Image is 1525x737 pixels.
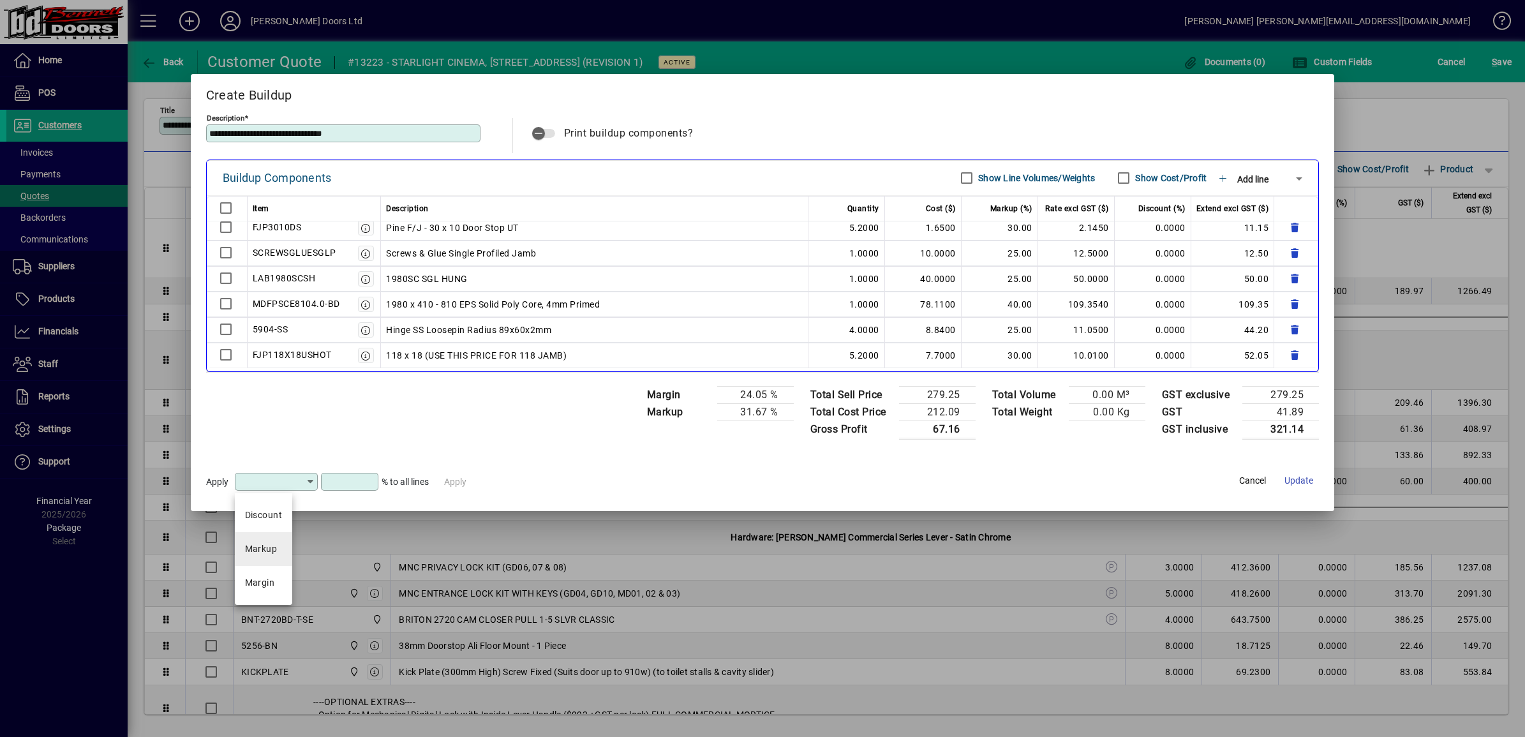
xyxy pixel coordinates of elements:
[899,403,976,421] td: 212.09
[1115,241,1191,266] td: 0.0000
[386,201,429,216] span: Description
[890,348,956,363] div: 7.7000
[1115,317,1191,343] td: 0.0000
[1239,474,1266,488] span: Cancel
[641,403,717,421] td: Markup
[641,386,717,403] td: Margin
[890,322,956,338] div: 8.8400
[235,498,293,532] mat-option: Discount
[976,172,1095,184] label: Show Line Volumes/Weights
[223,168,332,188] div: Buildup Components
[191,74,1335,111] h2: Create Buildup
[381,215,808,241] td: Pine F/J - 30 x 10 Door Stop UT
[253,322,288,337] div: 5904-SS
[986,403,1069,421] td: Total Weight
[1278,469,1319,492] button: Update
[1242,403,1319,421] td: 41.89
[1043,271,1109,287] div: 50.0000
[381,292,808,317] td: 1980 x 410 - 810 EPS Solid Poly Core, 4mm Primed
[890,246,956,261] div: 10.0000
[962,215,1038,241] td: 30.00
[253,347,332,362] div: FJP118X18USHOT
[564,127,694,139] span: Print buildup components?
[890,297,956,312] div: 78.1100
[1242,421,1319,438] td: 321.14
[1242,386,1319,403] td: 279.25
[1115,215,1191,241] td: 0.0000
[847,201,879,216] span: Quantity
[962,343,1038,368] td: 30.00
[1043,297,1109,312] div: 109.3540
[717,403,794,421] td: 31.67 %
[1115,266,1191,292] td: 0.0000
[804,421,899,438] td: Gross Profit
[206,477,228,487] span: Apply
[1138,201,1186,216] span: Discount (%)
[1232,469,1273,492] button: Cancel
[1196,201,1269,216] span: Extend excl GST ($)
[207,113,244,122] mat-label: Description
[1043,246,1109,261] div: 12.5000
[1043,220,1109,235] div: 2.1450
[1191,215,1275,241] td: 11.15
[962,317,1038,343] td: 25.00
[986,386,1069,403] td: Total Volume
[1191,292,1275,317] td: 109.35
[1043,322,1109,338] div: 11.0500
[1069,386,1145,403] td: 0.00 M³
[1069,403,1145,421] td: 0.00 Kg
[1191,266,1275,292] td: 50.00
[962,241,1038,266] td: 25.00
[245,509,283,522] div: Discount
[382,477,429,487] span: % to all lines
[808,266,885,292] td: 1.0000
[890,271,956,287] div: 40.0000
[1115,292,1191,317] td: 0.0000
[253,245,336,260] div: SCREWSGLUESGLP
[253,220,302,235] div: FJP3010DS
[245,576,275,590] div: Margin
[808,292,885,317] td: 1.0000
[1156,403,1243,421] td: GST
[1115,343,1191,368] td: 0.0000
[235,532,293,566] mat-option: Markup
[808,343,885,368] td: 5.2000
[962,266,1038,292] td: 25.00
[804,403,899,421] td: Total Cost Price
[1133,172,1207,184] label: Show Cost/Profit
[990,201,1032,216] span: Markup (%)
[1043,348,1109,363] div: 10.0100
[808,215,885,241] td: 5.2000
[1156,386,1243,403] td: GST exclusive
[962,292,1038,317] td: 40.00
[381,317,808,343] td: Hinge SS Loosepin Radius 89x60x2mm
[381,266,808,292] td: 1980SC SGL HUNG
[717,386,794,403] td: 24.05 %
[890,220,956,235] div: 1.6500
[381,343,808,368] td: 118 x 18 (USE THIS PRICE FOR 118 JAMB)
[1237,174,1268,184] span: Add line
[253,201,269,216] span: Item
[1191,317,1275,343] td: 44.20
[253,271,316,286] div: LAB1980SCSH
[1045,201,1109,216] span: Rate excl GST ($)
[245,542,278,556] div: Markup
[253,296,340,311] div: MDFPSCE8104.0-BD
[926,201,956,216] span: Cost ($)
[804,386,899,403] td: Total Sell Price
[808,241,885,266] td: 1.0000
[1191,343,1275,368] td: 52.05
[899,386,976,403] td: 279.25
[1191,241,1275,266] td: 12.50
[1284,474,1313,488] span: Update
[899,421,976,438] td: 67.16
[808,317,885,343] td: 4.0000
[1156,421,1243,438] td: GST inclusive
[235,566,293,600] mat-option: Margin
[381,241,808,266] td: Screws & Glue Single Profiled Jamb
